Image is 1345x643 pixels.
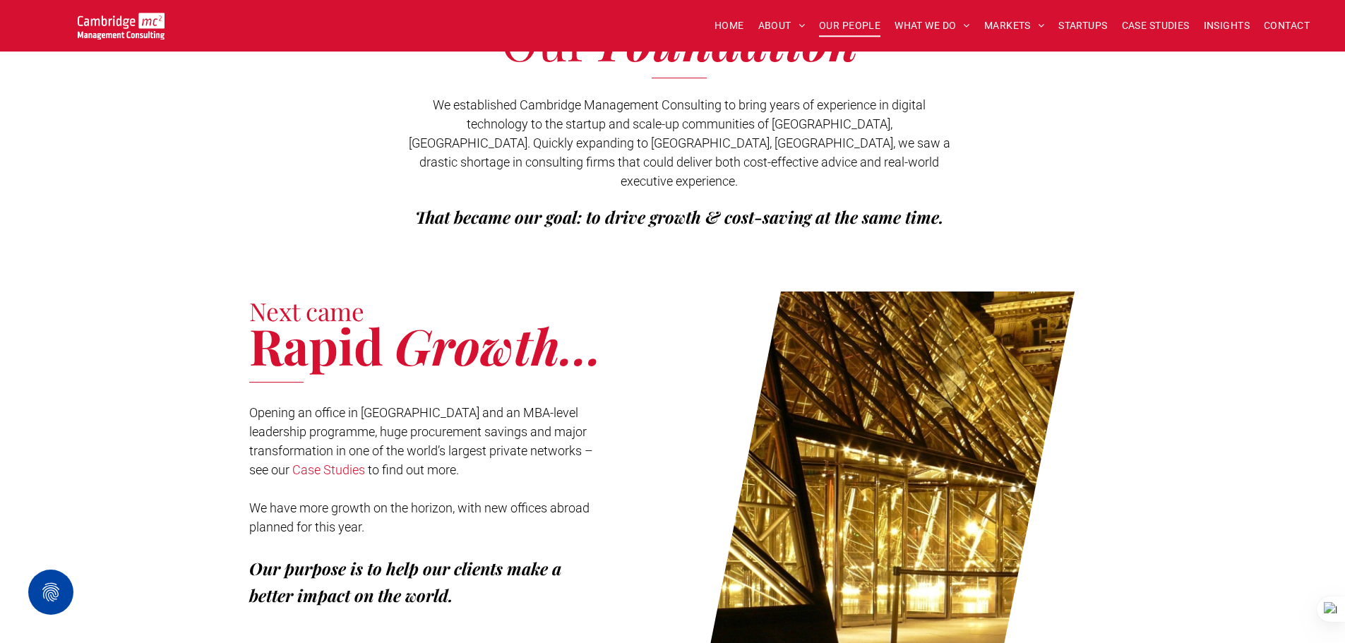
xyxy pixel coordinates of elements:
[249,500,590,534] span: We have more growth on the horizon, with new offices abroad planned for this year.
[887,15,977,37] a: WHAT WE DO
[1197,15,1257,37] a: INSIGHTS
[249,312,383,378] span: Rapid
[78,15,165,30] a: Your Business Transformed | Cambridge Management Consulting
[292,462,365,477] a: Case Studies
[368,462,459,477] span: to find out more.
[409,97,950,188] span: We established Cambridge Management Consulting to bring years of experience in digital technology...
[707,15,751,37] a: HOME
[751,15,813,37] a: ABOUT
[249,294,364,327] span: Next came
[819,15,880,37] span: OUR PEOPLE
[78,13,165,40] img: Go to Homepage
[249,557,561,606] strong: Our purpose is to help our clients make a better impact on the world.
[249,405,593,477] span: Opening an office in [GEOGRAPHIC_DATA] and an MBA-level leadership programme, huge procurement sa...
[1257,15,1317,37] a: CONTACT
[415,205,944,228] span: That became our goal: to drive growth & cost-saving at the same time.
[1115,15,1197,37] a: CASE STUDIES
[395,312,602,378] span: Growth...
[812,15,887,37] a: OUR PEOPLE
[977,15,1051,37] a: MARKETS
[1051,15,1114,37] a: STARTUPS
